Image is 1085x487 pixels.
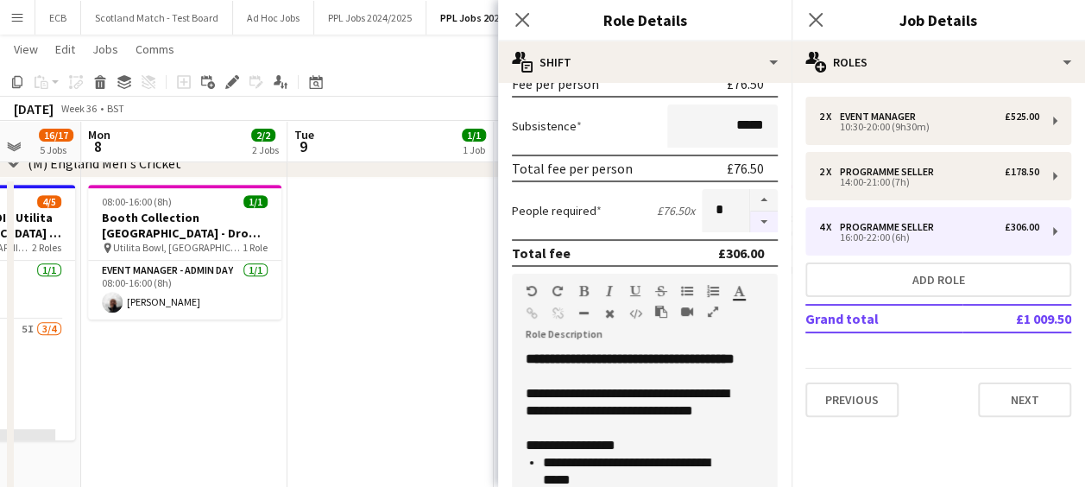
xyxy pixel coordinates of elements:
[657,203,695,218] div: £76.50 x
[978,383,1071,417] button: Next
[707,305,719,319] button: Fullscreen
[498,9,792,31] h3: Role Details
[48,38,82,60] a: Edit
[92,41,118,57] span: Jobs
[14,100,54,117] div: [DATE]
[39,129,73,142] span: 16/17
[426,1,543,35] button: PPL Jobs 2025/2026
[512,244,571,262] div: Total fee
[294,127,314,142] span: Tue
[512,203,602,218] label: People required
[629,284,641,298] button: Underline
[750,212,778,233] button: Decrease
[577,307,590,320] button: Horizontal Line
[819,166,840,178] div: 2 x
[1005,111,1039,123] div: £525.00
[805,305,962,332] td: Grand total
[1005,221,1039,233] div: £306.00
[629,307,641,320] button: HTML Code
[7,38,45,60] a: View
[14,41,38,57] span: View
[526,284,538,298] button: Undo
[55,41,75,57] span: Edit
[88,185,281,319] app-job-card: 08:00-16:00 (8h)1/1Booth Collection [GEOGRAPHIC_DATA] - Drop [GEOGRAPHIC_DATA] Utilita Bowl, [GEO...
[243,195,268,208] span: 1/1
[819,123,1039,131] div: 10:30-20:00 (9h30m)
[463,143,485,156] div: 1 Job
[840,166,941,178] div: Programme Seller
[840,111,923,123] div: Event Manager
[85,38,125,60] a: Jobs
[733,284,745,298] button: Text Color
[498,41,792,83] div: Shift
[462,129,486,142] span: 1/1
[88,261,281,319] app-card-role: Event Manager - Admin Day1/108:00-16:00 (8h)[PERSON_NAME]
[819,221,840,233] div: 4 x
[40,143,73,156] div: 5 Jobs
[819,111,840,123] div: 2 x
[603,307,615,320] button: Clear Formatting
[603,284,615,298] button: Italic
[1005,166,1039,178] div: £178.50
[750,189,778,212] button: Increase
[840,221,941,233] div: Programme Seller
[792,9,1085,31] h3: Job Details
[292,136,314,156] span: 9
[512,160,633,177] div: Total fee per person
[314,1,426,35] button: PPL Jobs 2024/2025
[107,102,124,115] div: BST
[727,75,764,92] div: £76.50
[81,1,233,35] button: Scotland Match - Test Board
[819,233,1039,242] div: 16:00-22:00 (6h)
[88,210,281,241] h3: Booth Collection [GEOGRAPHIC_DATA] - Drop [GEOGRAPHIC_DATA]
[552,284,564,298] button: Redo
[113,241,243,254] span: Utilita Bowl, [GEOGRAPHIC_DATA]
[28,155,181,172] div: (M) England Men's Cricket
[727,160,764,177] div: £76.50
[243,241,268,254] span: 1 Role
[251,129,275,142] span: 2/2
[85,136,110,156] span: 8
[805,383,899,417] button: Previous
[577,284,590,298] button: Bold
[707,284,719,298] button: Ordered List
[681,284,693,298] button: Unordered List
[805,262,1071,297] button: Add role
[102,195,172,208] span: 08:00-16:00 (8h)
[252,143,279,156] div: 2 Jobs
[512,75,599,92] div: Fee per person
[512,118,582,134] label: Subsistence
[962,305,1071,332] td: £1 009.50
[129,38,181,60] a: Comms
[88,127,110,142] span: Mon
[681,305,693,319] button: Insert video
[718,244,764,262] div: £306.00
[233,1,314,35] button: Ad Hoc Jobs
[37,195,61,208] span: 4/5
[57,102,100,115] span: Week 36
[136,41,174,57] span: Comms
[35,1,81,35] button: ECB
[32,241,61,254] span: 2 Roles
[792,41,1085,83] div: Roles
[819,178,1039,187] div: 14:00-21:00 (7h)
[655,284,667,298] button: Strikethrough
[655,305,667,319] button: Paste as plain text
